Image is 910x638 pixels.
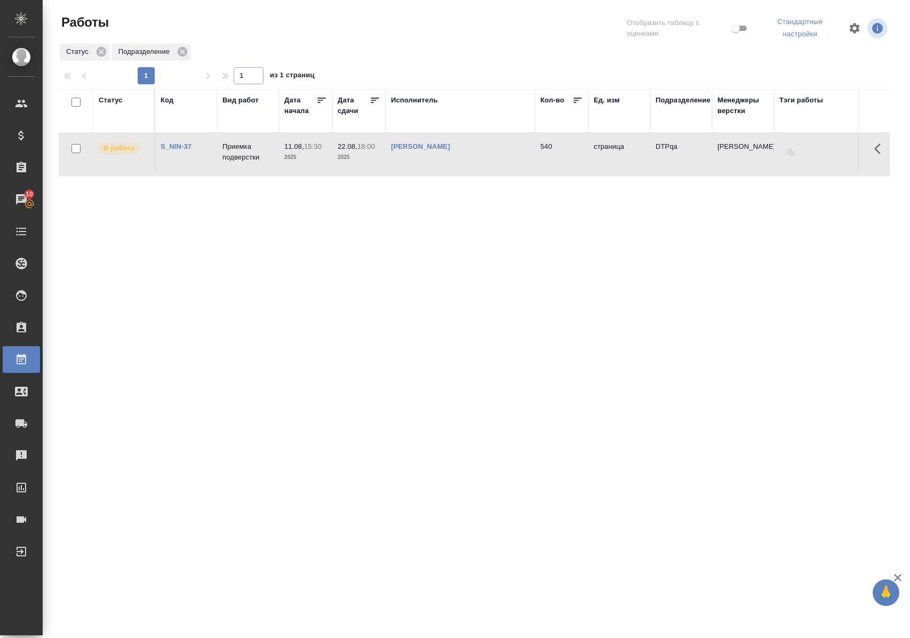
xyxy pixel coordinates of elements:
span: Отобразить таблицу с оценками [627,18,729,39]
div: Исполнитель выполняет работу [96,141,149,156]
p: 15:30 [304,142,322,150]
span: 10 [19,189,39,200]
a: 10 [3,186,40,213]
button: Добавить тэги [779,141,803,165]
div: Дата сдачи [338,95,370,116]
td: страница [588,136,650,173]
div: split button [759,14,842,43]
span: Настроить таблицу [842,15,867,41]
div: Подразделение [112,44,191,61]
span: из 1 страниц [270,69,315,84]
div: Кол-во [540,95,564,106]
a: S_NIN-37 [161,142,191,150]
div: Вид работ [222,95,259,106]
p: 2025 [284,152,327,163]
td: DTPqa [650,136,712,173]
p: В работе [103,143,134,154]
span: 🙏 [877,581,895,604]
span: Посмотреть информацию [867,18,890,38]
p: 22.08, [338,142,357,150]
td: 540 [535,136,588,173]
p: Статус [66,46,92,57]
div: Дата начала [284,95,316,116]
p: Подразделение [118,46,173,57]
p: Приемка подверстки [222,141,274,163]
p: 18:00 [357,142,375,150]
a: [PERSON_NAME] [391,142,450,150]
div: Статус [99,95,123,106]
div: Статус [60,44,110,61]
div: Исполнитель [391,95,438,106]
p: 2025 [338,152,380,163]
div: Тэги работы [779,95,823,106]
button: 🙏 [873,579,899,606]
p: 11.08, [284,142,304,150]
p: [PERSON_NAME] [717,141,769,152]
div: Код [161,95,173,106]
div: Менеджеры верстки [717,95,769,116]
div: Ед. изм [594,95,620,106]
div: Подразделение [656,95,711,106]
button: Здесь прячутся важные кнопки [868,136,893,162]
span: Работы [59,14,109,31]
